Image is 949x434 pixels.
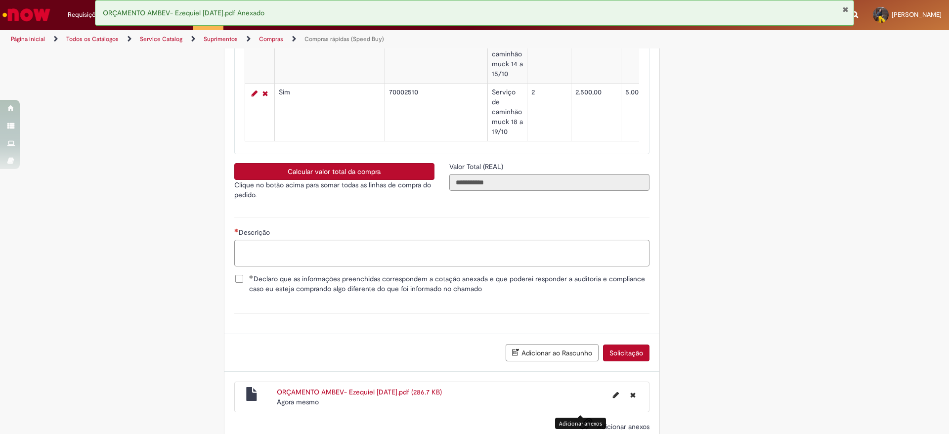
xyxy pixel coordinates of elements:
button: Excluir ORÇAMENTO AMBEV- Ezequiel 29-09-2025.pdf [624,387,642,403]
label: Somente leitura - Valor Total (REAL) [449,162,505,172]
a: ORÇAMENTO AMBEV- Ezequiel [DATE].pdf (286.7 KB) [277,388,442,396]
a: Suprimentos [204,35,238,43]
span: Declaro que as informações preenchidas correspondem a cotação anexada e que poderei responder a a... [249,274,649,294]
a: Todos os Catálogos [66,35,119,43]
td: 2 [527,26,571,84]
button: Editar nome de arquivo ORÇAMENTO AMBEV- Ezequiel 29-09-2025.pdf [607,387,625,403]
a: Remover linha 2 [260,87,270,99]
span: Agora mesmo [277,397,319,406]
td: 5.000,00 [621,84,684,141]
textarea: Descrição [234,240,649,266]
button: Fechar Notificação [842,5,849,13]
a: Service Catalog [140,35,182,43]
td: Serviço de caminhão muck 18 a 19/10 [487,84,527,141]
td: Locação de caminhão muck 14 a 15/10 [487,26,527,84]
button: Calcular valor total da compra [234,163,434,180]
td: Sim [274,26,385,84]
a: Página inicial [11,35,45,43]
a: Editar Linha 2 [249,87,260,99]
span: Adicionar anexos [597,422,649,431]
td: 4.000,00 [621,26,684,84]
span: [PERSON_NAME] [892,10,942,19]
span: Descrição [239,228,272,237]
a: Compras [259,35,283,43]
td: 70002510 [385,84,487,141]
button: Adicionar ao Rascunho [506,344,599,361]
a: Compras rápidas (Speed Buy) [304,35,384,43]
button: Solicitação [603,345,649,361]
td: 70002510 [385,26,487,84]
input: Valor Total (REAL) [449,174,649,191]
td: 2.000,00 [571,26,621,84]
span: ORÇAMENTO AMBEV- Ezequiel [DATE].pdf Anexado [103,8,264,17]
img: ServiceNow [1,5,52,25]
p: Clique no botão acima para somar todas as linhas de compra do pedido. [234,180,434,200]
td: 2.500,00 [571,84,621,141]
span: Obrigatório Preenchido [249,275,254,279]
span: Requisições [68,10,102,20]
td: Sim [274,84,385,141]
span: Necessários [234,228,239,232]
ul: Trilhas de página [7,30,625,48]
td: 2 [527,84,571,141]
div: Adicionar anexos [555,418,606,429]
time: 01/10/2025 14:19:59 [277,397,319,406]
